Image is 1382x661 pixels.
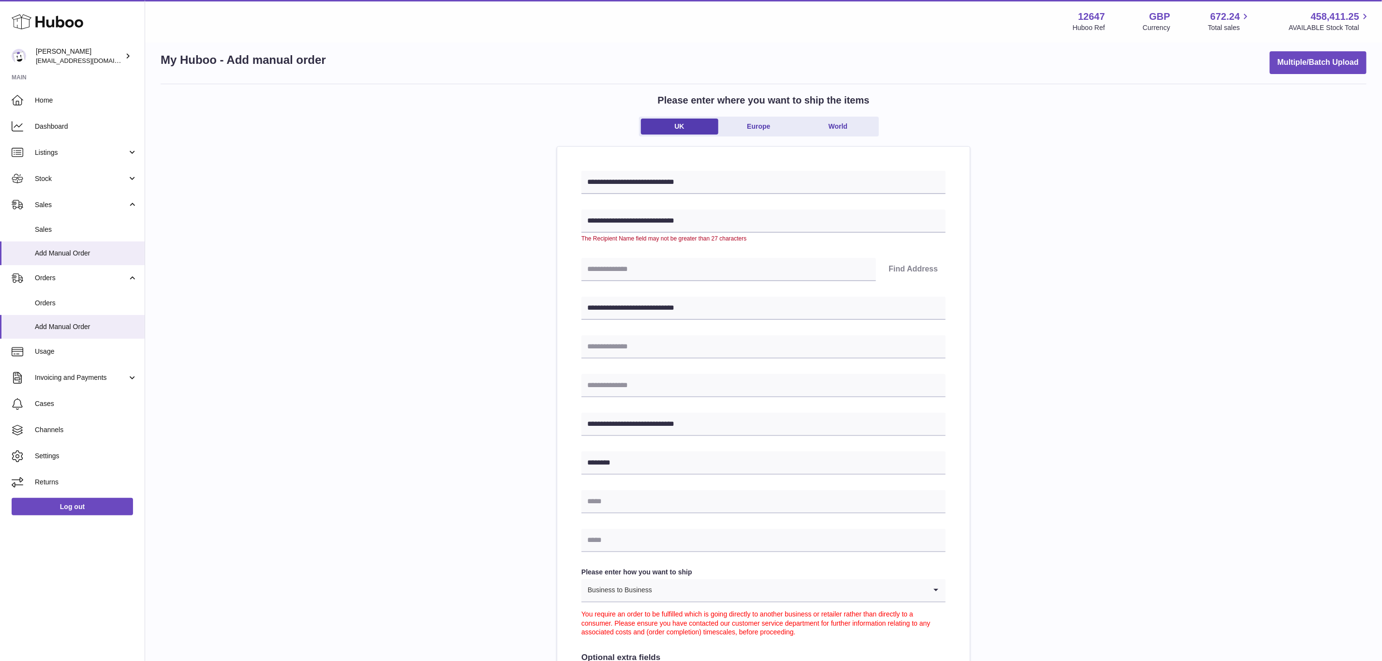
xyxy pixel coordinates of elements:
[1078,10,1105,23] strong: 12647
[581,568,946,577] label: Please enter how you want to ship
[658,94,870,107] h2: Please enter where you want to ship the items
[35,249,137,258] span: Add Manual Order
[35,225,137,234] span: Sales
[1208,10,1251,32] a: 672.24 Total sales
[1073,23,1105,32] div: Huboo Ref
[1143,23,1171,32] div: Currency
[35,425,137,435] span: Channels
[1149,10,1170,23] strong: GBP
[35,373,127,382] span: Invoicing and Payments
[35,148,127,157] span: Listings
[1289,23,1370,32] span: AVAILABLE Stock Total
[1270,51,1367,74] button: Multiple/Batch Upload
[35,96,137,105] span: Home
[641,119,718,135] a: UK
[35,399,137,408] span: Cases
[581,579,653,601] span: Business to Business
[800,119,877,135] a: World
[653,579,926,601] input: Search for option
[12,498,133,515] a: Log out
[35,122,137,131] span: Dashboard
[35,347,137,356] span: Usage
[36,57,142,64] span: [EMAIL_ADDRESS][DOMAIN_NAME]
[581,602,946,637] div: You require an order to be fulfilled which is going directly to another business or retailer rath...
[1210,10,1240,23] span: 672.24
[35,299,137,308] span: Orders
[35,322,137,331] span: Add Manual Order
[581,235,946,242] div: The Recipient Name field may not be greater than 27 characters
[1311,10,1359,23] span: 458,411.25
[12,49,26,63] img: internalAdmin-12647@internal.huboo.com
[581,579,946,602] div: Search for option
[35,273,127,283] span: Orders
[35,451,137,461] span: Settings
[720,119,798,135] a: Europe
[36,47,123,65] div: [PERSON_NAME]
[35,478,137,487] span: Returns
[161,52,326,68] h1: My Huboo - Add manual order
[1289,10,1370,32] a: 458,411.25 AVAILABLE Stock Total
[35,200,127,210] span: Sales
[1208,23,1251,32] span: Total sales
[35,174,127,183] span: Stock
